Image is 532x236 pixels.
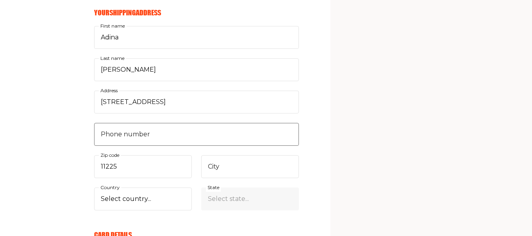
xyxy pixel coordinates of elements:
[206,183,221,192] label: State
[94,26,299,49] input: First name
[94,155,192,178] input: Zip code
[94,8,299,17] h6: Your Shipping Address
[94,188,192,210] select: Country
[99,86,119,95] label: Address
[201,188,299,210] select: State
[201,155,299,178] input: City
[94,123,299,146] input: Phone number
[99,54,126,63] label: Last name
[99,183,121,192] label: Country
[94,91,299,113] input: Address
[99,151,121,160] label: Zip code
[99,22,126,30] label: First name
[94,58,299,81] input: Last name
